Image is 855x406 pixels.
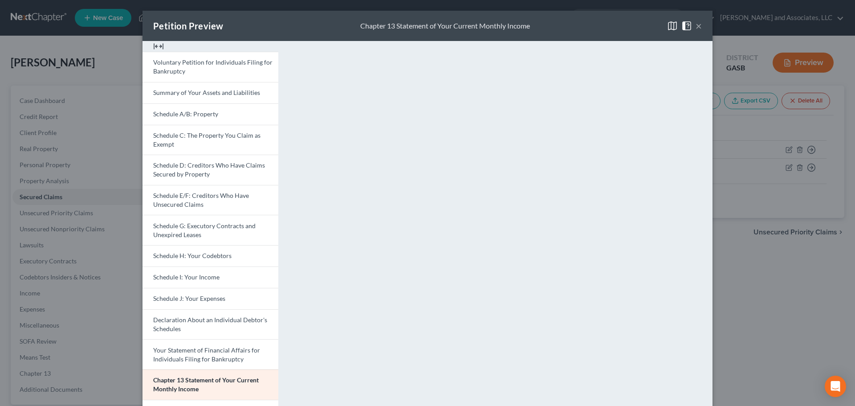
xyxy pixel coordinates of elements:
span: Schedule H: Your Codebtors [153,252,232,259]
a: Schedule C: The Property You Claim as Exempt [142,125,278,155]
a: Voluntary Petition for Individuals Filing for Bankruptcy [142,52,278,82]
a: Chapter 13 Statement of Your Current Monthly Income [142,369,278,400]
button: × [696,21,702,31]
a: Schedule E/F: Creditors Who Have Unsecured Claims [142,185,278,215]
a: Schedule I: Your Income [142,267,278,288]
span: Schedule I: Your Income [153,273,220,281]
span: Summary of Your Assets and Liabilities [153,89,260,96]
span: Schedule J: Your Expenses [153,295,225,302]
span: Schedule D: Creditors Who Have Claims Secured by Property [153,161,265,178]
div: Chapter 13 Statement of Your Current Monthly Income [360,21,530,31]
img: expand-e0f6d898513216a626fdd78e52531dac95497ffd26381d4c15ee2fc46db09dca.svg [153,41,164,52]
span: Schedule E/F: Creditors Who Have Unsecured Claims [153,192,249,208]
div: Petition Preview [153,20,223,32]
div: Open Intercom Messenger [825,376,846,397]
a: Schedule D: Creditors Who Have Claims Secured by Property [142,155,278,185]
a: Your Statement of Financial Affairs for Individuals Filing for Bankruptcy [142,339,278,369]
span: Your Statement of Financial Affairs for Individuals Filing for Bankruptcy [153,346,260,363]
span: Chapter 13 Statement of Your Current Monthly Income [153,376,259,393]
img: help-close-5ba153eb36485ed6c1ea00a893f15db1cb9b99d6cae46e1a8edb6c62d00a1a76.svg [681,21,692,31]
span: Schedule G: Executory Contracts and Unexpired Leases [153,222,256,238]
span: Schedule C: The Property You Claim as Exempt [153,131,261,148]
a: Schedule J: Your Expenses [142,288,278,309]
a: Summary of Your Assets and Liabilities [142,82,278,103]
span: Declaration About an Individual Debtor's Schedules [153,316,267,332]
a: Schedule G: Executory Contracts and Unexpired Leases [142,215,278,245]
span: Voluntary Petition for Individuals Filing for Bankruptcy [153,58,273,75]
a: Schedule A/B: Property [142,103,278,125]
a: Schedule H: Your Codebtors [142,245,278,267]
a: Declaration About an Individual Debtor's Schedules [142,309,278,340]
span: Schedule A/B: Property [153,110,218,118]
img: map-close-ec6dd18eec5d97a3e4237cf27bb9247ecfb19e6a7ca4853eab1adfd70aa1fa45.svg [667,21,678,31]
